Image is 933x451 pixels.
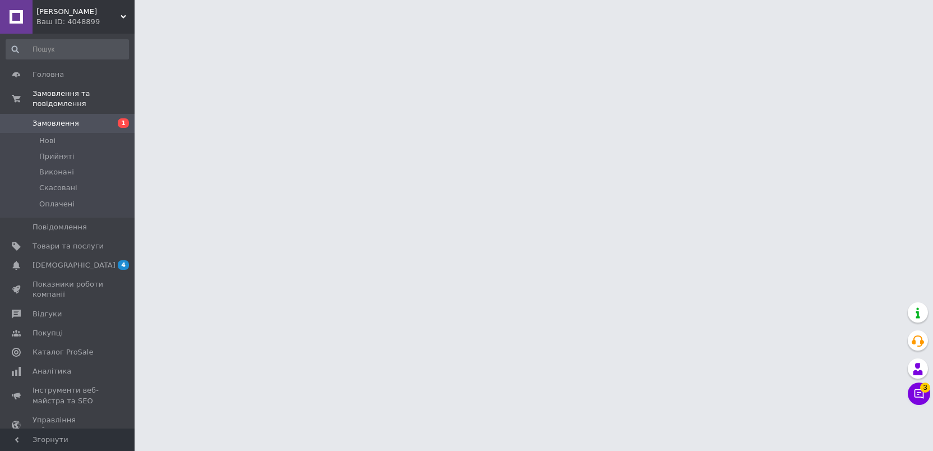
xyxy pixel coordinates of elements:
span: Повідомлення [33,222,87,232]
span: Прийняті [39,151,74,162]
span: 1 [118,118,129,128]
span: Скасовані [39,183,77,193]
span: Виконані [39,167,74,177]
input: Пошук [6,39,129,59]
span: Відгуки [33,309,62,319]
span: 4 [118,260,129,270]
span: Управління сайтом [33,415,104,435]
span: Оплачені [39,199,75,209]
span: Показники роботи компанії [33,279,104,300]
span: Замовлення та повідомлення [33,89,135,109]
span: Інструменти веб-майстра та SEO [33,385,104,406]
button: Чат з покупцем3 [908,383,930,405]
span: Товари та послуги [33,241,104,251]
span: 3 [920,383,930,393]
span: Замовлення [33,118,79,128]
span: Головна [33,70,64,80]
span: [DEMOGRAPHIC_DATA] [33,260,116,270]
span: Нові [39,136,56,146]
span: Akira [36,7,121,17]
span: Каталог ProSale [33,347,93,357]
div: Ваш ID: 4048899 [36,17,135,27]
span: Покупці [33,328,63,338]
span: Аналітика [33,366,71,376]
